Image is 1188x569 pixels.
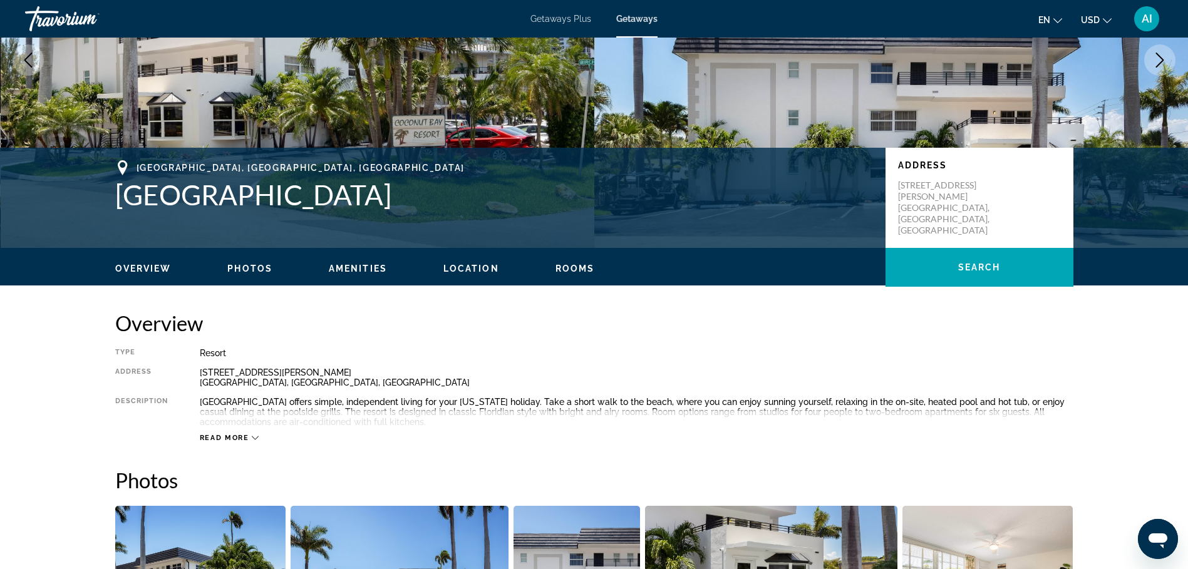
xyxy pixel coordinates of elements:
[1138,519,1178,559] iframe: Button to launch messaging window
[200,397,1073,427] div: [GEOGRAPHIC_DATA] offers simple, independent living for your [US_STATE] holiday. Take a short wal...
[115,348,168,358] div: Type
[1130,6,1163,32] button: User Menu
[886,248,1073,287] button: Search
[13,44,44,76] button: Previous image
[115,310,1073,336] h2: Overview
[227,264,272,274] span: Photos
[555,263,595,274] button: Rooms
[1038,11,1062,29] button: Change language
[443,263,499,274] button: Location
[200,348,1073,358] div: Resort
[329,264,387,274] span: Amenities
[555,264,595,274] span: Rooms
[227,263,272,274] button: Photos
[115,263,172,274] button: Overview
[1144,44,1175,76] button: Next image
[443,264,499,274] span: Location
[115,264,172,274] span: Overview
[1142,13,1152,25] span: AI
[1081,11,1112,29] button: Change currency
[200,433,259,443] button: Read more
[115,468,1073,493] h2: Photos
[530,14,591,24] a: Getaways Plus
[25,3,150,35] a: Travorium
[329,263,387,274] button: Amenities
[200,434,249,442] span: Read more
[115,397,168,427] div: Description
[115,367,168,387] div: Address
[200,367,1073,387] div: [STREET_ADDRESS][PERSON_NAME] [GEOGRAPHIC_DATA], [GEOGRAPHIC_DATA], [GEOGRAPHIC_DATA]
[115,178,873,211] h1: [GEOGRAPHIC_DATA]
[898,160,1061,170] p: Address
[1038,15,1050,25] span: en
[616,14,658,24] a: Getaways
[958,262,1001,272] span: Search
[137,163,465,173] span: [GEOGRAPHIC_DATA], [GEOGRAPHIC_DATA], [GEOGRAPHIC_DATA]
[898,180,998,236] p: [STREET_ADDRESS][PERSON_NAME] [GEOGRAPHIC_DATA], [GEOGRAPHIC_DATA], [GEOGRAPHIC_DATA]
[1081,15,1100,25] span: USD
